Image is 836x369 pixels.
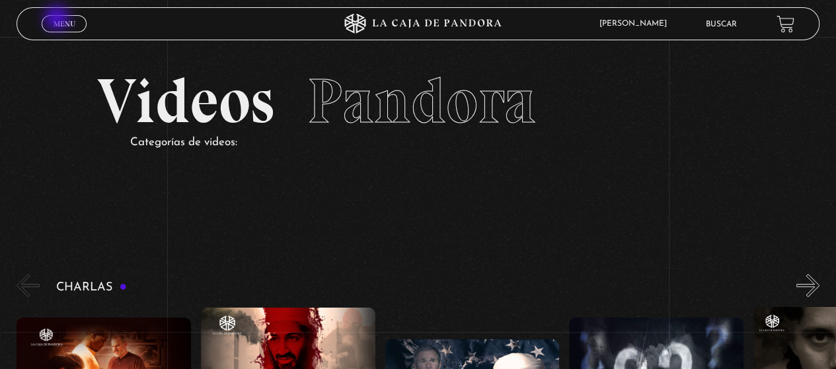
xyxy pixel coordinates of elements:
[56,281,127,294] h3: Charlas
[796,274,819,297] button: Next
[777,15,794,33] a: View your shopping cart
[49,31,80,40] span: Cerrar
[706,20,737,28] a: Buscar
[54,20,75,28] span: Menu
[97,70,740,133] h2: Videos
[593,20,680,28] span: [PERSON_NAME]
[307,63,536,139] span: Pandora
[17,274,40,297] button: Previous
[130,133,740,153] p: Categorías de videos:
